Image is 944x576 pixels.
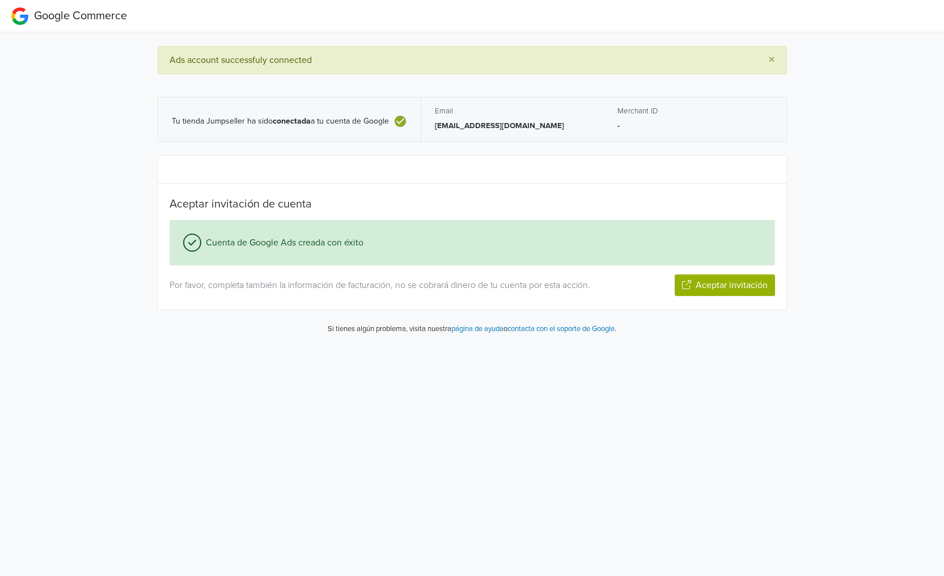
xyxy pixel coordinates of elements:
[757,46,786,74] button: Close
[435,120,590,132] p: [EMAIL_ADDRESS][DOMAIN_NAME]
[158,46,787,74] div: Ads account successfuly connected
[451,324,503,333] a: página de ayuda
[768,52,775,68] span: ×
[172,117,389,126] span: Tu tienda Jumpseller ha sido a tu cuenta de Google
[435,107,590,116] h5: Email
[201,236,363,249] span: Cuenta de Google Ads creada con éxito
[273,116,311,126] b: conectada
[328,324,616,335] p: Si tienes algún problema, visita nuestra o .
[617,120,773,132] p: -
[170,278,620,292] p: Por favor, completa también la información de facturación, no se cobrará dinero de tu cuenta por ...
[617,107,773,116] h5: Merchant ID
[34,9,127,23] span: Google Commerce
[507,324,615,333] a: contacta con el soporte de Google
[170,197,775,211] h5: Aceptar invitación de cuenta
[675,274,775,296] button: Aceptar invitación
